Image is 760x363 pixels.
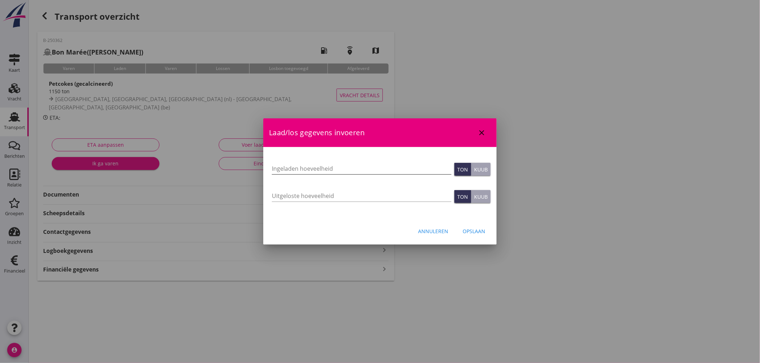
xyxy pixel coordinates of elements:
button: Opslaan [457,225,491,237]
input: Uitgeloste hoeveelheid [272,190,451,202]
input: Ingeladen hoeveelheid [272,163,451,174]
button: Ton [454,190,471,203]
div: Opslaan [463,227,485,235]
i: close [477,128,486,137]
button: Annuleren [412,225,454,237]
button: Ton [454,163,471,176]
button: Kuub [471,190,491,203]
div: Annuleren [418,227,448,235]
button: Kuub [471,163,491,176]
div: Laad/los gegevens invoeren [263,118,497,147]
div: Ton [457,193,468,201]
div: Kuub [474,193,488,201]
div: Kuub [474,166,488,173]
div: Ton [457,166,468,173]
